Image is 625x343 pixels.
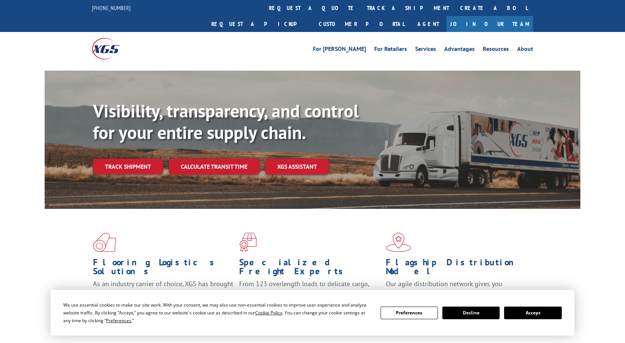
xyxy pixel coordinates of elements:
[93,233,116,252] img: xgs-icon-total-supply-chain-intelligence-red
[313,46,366,54] a: For [PERSON_NAME]
[206,16,313,32] a: Request a pickup
[444,46,475,54] a: Advantages
[239,279,380,313] p: From 123 overlength loads to delicate cargo, our experienced staff knows the best way to move you...
[51,290,574,336] div: Cookie Consent Prompt
[381,307,438,319] button: Preferences
[386,258,526,279] h1: Flagship Distribution Model
[386,279,523,297] span: Our agile distribution network gives you nationwide inventory management on demand.
[415,46,436,54] a: Services
[63,301,371,324] div: We use essential cookies to make our site work. With your consent, we may also use non-essential ...
[517,46,533,54] a: About
[265,159,329,175] a: XGS ASSISTANT
[93,99,359,144] b: Visibility, transparency, and control for your entire supply chain.
[386,233,411,252] img: xgs-icon-flagship-distribution-model-red
[93,159,163,174] a: Track shipment
[410,16,446,32] a: Agent
[374,46,407,54] a: For Retailers
[93,258,234,279] h1: Flooring Logistics Solutions
[313,16,410,32] a: Customer Portal
[106,317,131,324] span: Preferences
[446,16,533,32] a: Join Our Team
[483,46,509,54] a: Resources
[239,233,257,252] img: xgs-icon-focused-on-flooring-red
[169,159,259,175] a: Calculate transit time
[93,279,233,306] span: As an industry carrier of choice, XGS has brought innovation and dedication to flooring logistics...
[442,307,500,319] button: Decline
[504,307,561,319] button: Accept
[239,258,380,279] h1: Specialized Freight Experts
[92,4,131,12] a: [PHONE_NUMBER]
[255,310,282,316] span: Cookie Policy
